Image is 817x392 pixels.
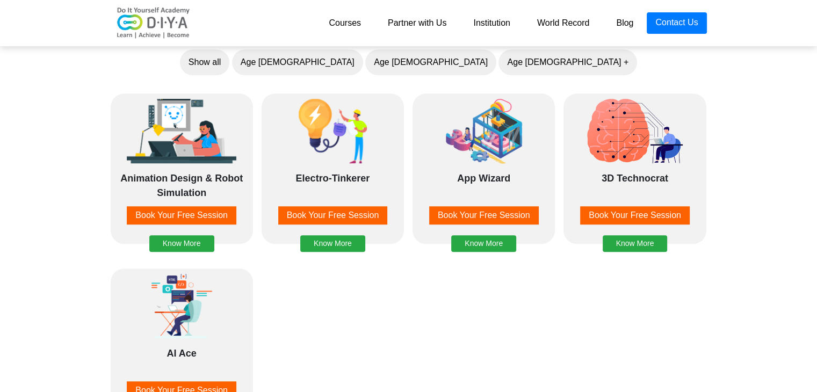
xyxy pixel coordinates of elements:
div: AI Ace [116,346,248,373]
a: Partner with Us [374,12,460,34]
button: Book Your Free Session [278,206,388,224]
button: Book Your Free Session [429,206,539,224]
a: Contact Us [647,12,706,34]
button: Know More [603,235,668,252]
a: Book Your Free Session [267,206,399,224]
button: Book Your Free Session [580,206,690,224]
img: logo-v2.png [111,7,197,39]
button: Age [DEMOGRAPHIC_DATA] [365,49,496,75]
a: Know More [149,226,214,235]
div: 3D Technocrat [569,171,700,198]
a: Book Your Free Session [116,206,248,224]
button: Age [DEMOGRAPHIC_DATA] [232,49,363,75]
a: Know More [451,226,516,235]
a: Book Your Free Session [418,206,550,224]
div: Electro-Tinkerer [267,171,399,198]
button: Book Your Free Session [127,206,236,224]
button: Age [DEMOGRAPHIC_DATA] + [498,49,637,75]
a: Courses [315,12,374,34]
a: Know More [603,226,668,235]
a: World Record [524,12,603,34]
div: App Wizard [418,171,550,198]
a: Book Your Free Session [569,206,700,224]
button: Know More [451,235,516,252]
div: Animation Design & Robot Simulation [116,171,248,198]
a: Institution [460,12,523,34]
button: Show all [180,49,229,75]
button: Know More [300,235,365,252]
a: Know More [300,226,365,235]
button: Know More [149,235,214,252]
a: Blog [603,12,647,34]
